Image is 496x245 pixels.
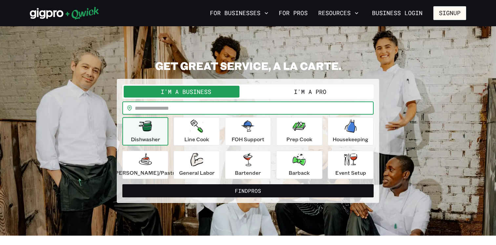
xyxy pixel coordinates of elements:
h2: GET GREAT SERVICE, A LA CARTE. [117,59,379,72]
button: Signup [433,6,466,20]
p: Line Cook [184,135,209,143]
p: FOH Support [232,135,264,143]
button: I'm a Business [124,86,248,98]
p: Housekeeping [333,135,368,143]
button: Barback [276,151,322,179]
p: Bartender [235,169,261,177]
button: Resources [316,8,361,19]
button: Prep Cook [276,117,322,145]
button: Line Cook [174,117,219,145]
button: General Labor [174,151,219,179]
p: Barback [289,169,310,177]
p: Dishwasher [131,135,160,143]
button: Event Setup [328,151,374,179]
p: General Labor [179,169,215,177]
button: I'm a Pro [248,86,372,98]
a: For Pros [276,8,310,19]
button: Dishwasher [122,117,168,145]
button: FOH Support [225,117,271,145]
a: Business Login [366,6,428,20]
button: Bartender [225,151,271,179]
p: Prep Cook [286,135,312,143]
p: [PERSON_NAME]/Pastry [113,169,177,177]
button: Housekeeping [328,117,374,145]
button: For Businesses [207,8,271,19]
button: FindPros [122,184,374,197]
button: [PERSON_NAME]/Pastry [122,151,168,179]
p: Event Setup [335,169,366,177]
